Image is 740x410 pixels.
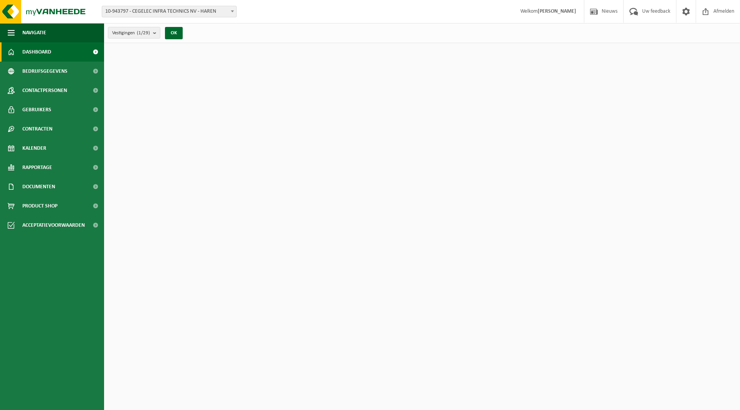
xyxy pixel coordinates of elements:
span: Documenten [22,177,55,196]
span: 10-943797 - CEGELEC INFRA TECHNICS NV - HAREN [102,6,237,17]
span: Kalender [22,139,46,158]
span: Product Shop [22,196,57,216]
count: (1/29) [137,30,150,35]
span: 10-943797 - CEGELEC INFRA TECHNICS NV - HAREN [102,6,236,17]
span: Contactpersonen [22,81,67,100]
span: Dashboard [22,42,51,62]
span: Gebruikers [22,100,51,119]
button: Vestigingen(1/29) [108,27,160,38]
span: Acceptatievoorwaarden [22,216,85,235]
span: Rapportage [22,158,52,177]
span: Bedrijfsgegevens [22,62,67,81]
span: Contracten [22,119,52,139]
span: Navigatie [22,23,46,42]
span: Vestigingen [112,27,150,39]
strong: [PERSON_NAME] [538,8,576,14]
button: OK [165,27,183,39]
